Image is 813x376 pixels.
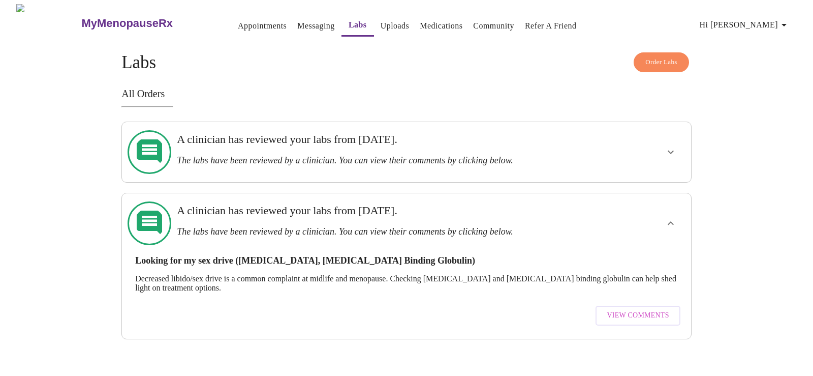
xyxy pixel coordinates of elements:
button: Hi [PERSON_NAME] [696,15,794,35]
a: View Comments [593,301,682,331]
button: Refer a Friend [521,16,581,36]
button: Labs [341,15,374,37]
h3: The labs have been reviewed by a clinician. You can view their comments by clicking below. [177,226,581,237]
span: View Comments [607,309,669,322]
a: Labs [349,18,367,32]
span: Order Labs [645,56,677,68]
button: Messaging [293,16,338,36]
button: Order Labs [634,52,689,72]
button: Community [469,16,518,36]
a: Appointments [238,19,287,33]
a: Messaging [297,19,334,33]
button: Uploads [377,16,414,36]
button: Appointments [234,16,291,36]
span: Hi [PERSON_NAME] [700,18,790,32]
h3: A clinician has reviewed your labs from [DATE]. [177,133,581,146]
button: show more [659,140,683,164]
h4: Labs [121,52,692,73]
img: MyMenopauseRx Logo [16,4,80,42]
h3: MyMenopauseRx [81,17,173,30]
button: show more [659,211,683,236]
p: Decreased libido/sex drive is a common complaint at midlife and menopause. Checking [MEDICAL_DATA... [135,274,678,293]
a: MyMenopauseRx [80,6,213,41]
a: Refer a Friend [525,19,577,33]
h3: The labs have been reviewed by a clinician. You can view their comments by clicking below. [177,155,581,166]
button: View Comments [596,306,680,326]
a: Community [473,19,514,33]
h3: A clinician has reviewed your labs from [DATE]. [177,204,581,217]
a: Medications [420,19,462,33]
h3: Looking for my sex drive ([MEDICAL_DATA], [MEDICAL_DATA] Binding Globulin) [135,255,678,266]
h3: All Orders [121,88,692,100]
button: Medications [416,16,466,36]
a: Uploads [381,19,410,33]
